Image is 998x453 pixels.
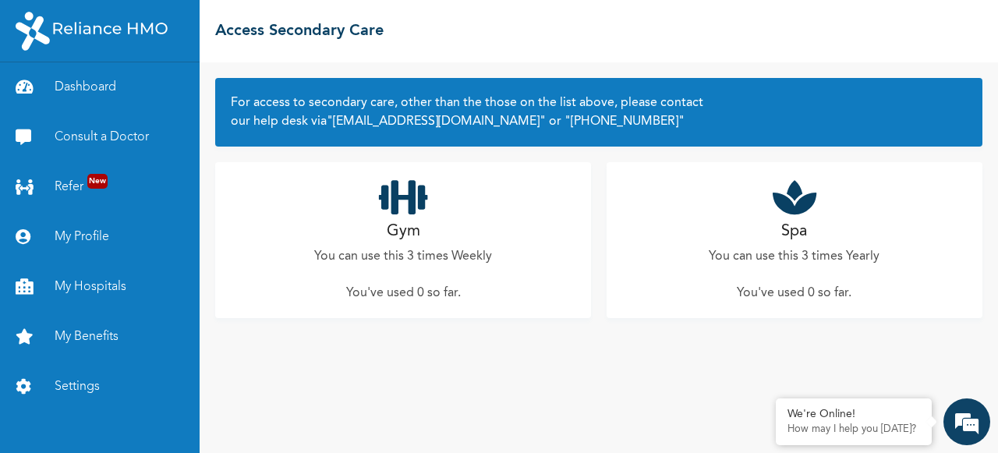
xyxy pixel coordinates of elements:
[29,78,63,117] img: d_794563401_company_1708531726252_794563401
[90,143,215,301] span: We're online!
[215,19,384,43] h2: Access Secondary Care
[737,284,851,303] p: You've used 0 so far .
[8,320,297,374] textarea: Type your message and hit 'Enter'
[787,408,920,421] div: We're Online!
[256,8,293,45] div: Minimize live chat window
[81,87,262,108] div: Chat with us now
[561,115,685,128] a: "[PHONE_NUMBER]"
[16,12,168,51] img: RelianceHMO's Logo
[8,402,153,412] span: Conversation
[781,220,807,243] h2: Spa
[346,284,461,303] p: You've used 0 so far .
[327,115,546,128] a: "[EMAIL_ADDRESS][DOMAIN_NAME]"
[87,174,108,189] span: New
[387,220,420,243] h2: Gym
[231,94,967,131] h2: For access to secondary care, other than the those on the list above, please contact our help des...
[314,247,492,266] p: You can use this 3 times Weekly
[153,374,298,423] div: FAQs
[709,247,879,266] p: You can use this 3 times Yearly
[787,423,920,436] p: How may I help you today?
